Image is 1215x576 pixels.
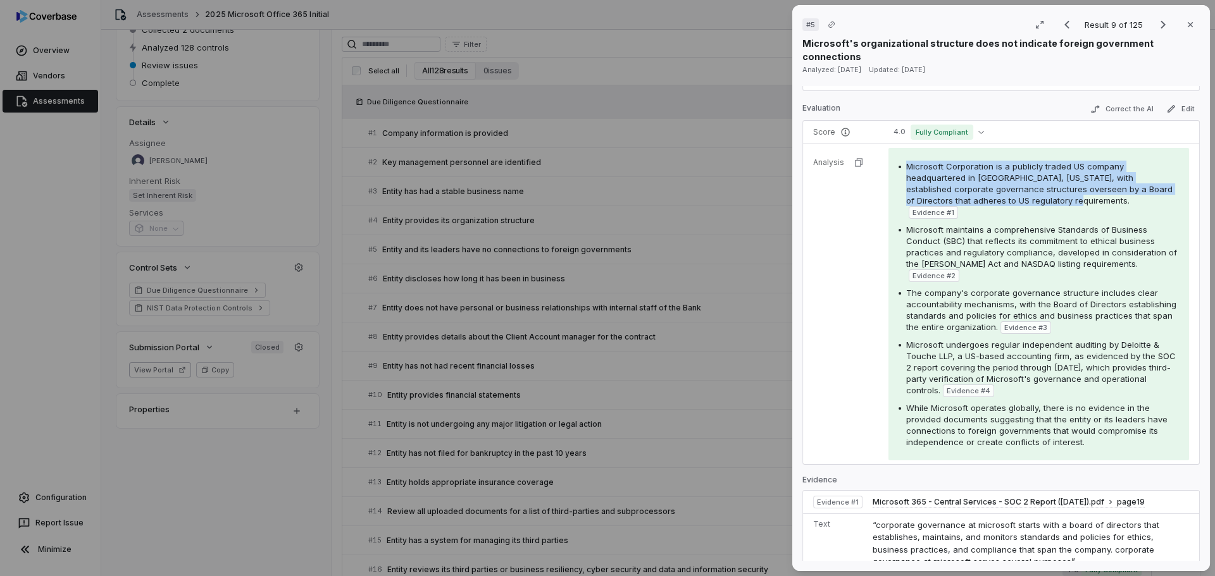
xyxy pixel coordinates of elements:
[873,497,1104,507] span: Microsoft 365 - Central Services - SOC 2 Report ([DATE]).pdf
[906,403,1168,447] span: While Microsoft operates globally, there is no evidence in the provided documents suggesting that...
[1004,322,1047,333] span: Evidence # 3
[911,125,973,140] span: Fully Compliant
[869,65,925,74] span: Updated: [DATE]
[913,271,956,281] span: Evidence # 2
[813,157,844,168] p: Analysis
[802,475,1200,490] p: Evidence
[802,65,861,74] span: Analyzed: [DATE]
[906,161,1173,205] span: Microsoft Corporation is a publicly traded US company headquartered in [GEOGRAPHIC_DATA], [US_STA...
[806,20,815,30] span: # 5
[813,127,873,137] p: Score
[802,37,1200,63] p: Microsoft's organizational structure does not indicate foreign government connections
[1117,497,1145,507] span: page 19
[873,497,1145,508] button: Microsoft 365 - Central Services - SOC 2 Report ([DATE]).pdfpage19
[817,497,859,507] span: Evidence # 1
[906,224,1177,269] span: Microsoft maintains a comprehensive Standards of Business Conduct (SBC) that reflects its commitm...
[947,386,990,396] span: Evidence # 4
[1161,101,1200,116] button: Edit
[1085,102,1159,117] button: Correct the AI
[1054,17,1080,32] button: Previous result
[873,520,1159,567] span: “corporate governance at microsoft starts with a board of directors that establishes, maintains, ...
[906,340,1176,395] span: Microsoft undergoes regular independent auditing by Deloitte & Touche LLP, a US-based accounting ...
[820,13,843,36] button: Copy link
[802,103,840,118] p: Evaluation
[1085,18,1145,32] p: Result 9 of 125
[906,288,1176,332] span: The company's corporate governance structure includes clear accountability mechanisms, with the B...
[888,125,989,140] button: 4.0Fully Compliant
[803,513,868,573] td: Text
[913,207,954,218] span: Evidence # 1
[1150,17,1176,32] button: Next result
